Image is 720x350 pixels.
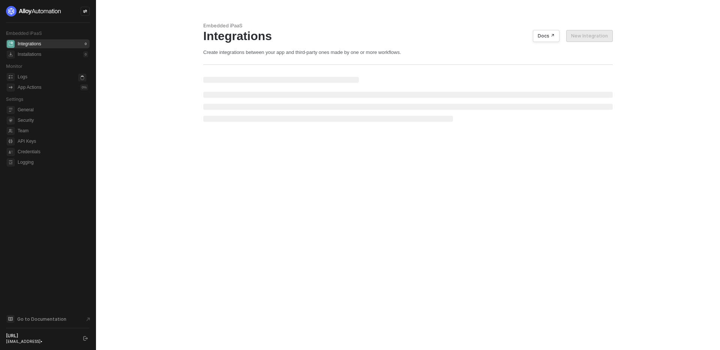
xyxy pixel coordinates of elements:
button: Docs ↗ [533,30,559,42]
button: New Integration [566,30,613,42]
span: logout [83,336,88,341]
span: General [18,105,88,114]
div: Integrations [203,29,613,43]
div: 0 [83,51,88,57]
a: logo [6,6,90,16]
span: team [7,127,15,135]
span: Settings [6,96,23,102]
span: Team [18,126,88,135]
span: logging [7,159,15,166]
span: security [7,117,15,124]
span: api-key [7,138,15,145]
img: logo [6,6,61,16]
span: icon-logs [7,73,15,81]
div: 0 [83,41,88,47]
div: [URL] [6,333,76,339]
div: Logs [18,74,27,80]
div: 0 % [80,84,88,90]
div: Embedded iPaaS [203,22,613,29]
div: App Actions [18,84,41,91]
span: credentials [7,148,15,156]
span: documentation [7,315,14,323]
span: Go to Documentation [17,316,66,322]
span: Embedded iPaaS [6,30,42,36]
span: Monitor [6,63,22,69]
span: general [7,106,15,114]
span: icon-app-actions [7,84,15,91]
div: Installations [18,51,41,58]
span: document-arrow [84,316,92,323]
div: Integrations [18,41,41,47]
span: API Keys [18,137,88,146]
span: Credentials [18,147,88,156]
a: Knowledge Base [6,314,90,323]
span: integrations [7,40,15,48]
span: icon-loader [78,74,86,82]
div: Docs ↗ [538,33,555,39]
span: Security [18,116,88,125]
div: [EMAIL_ADDRESS] • [6,339,76,344]
span: icon-swap [83,9,87,13]
div: Create integrations between your app and third-party ones made by one or more workflows. [203,49,613,55]
span: installations [7,51,15,58]
span: Logging [18,158,88,167]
